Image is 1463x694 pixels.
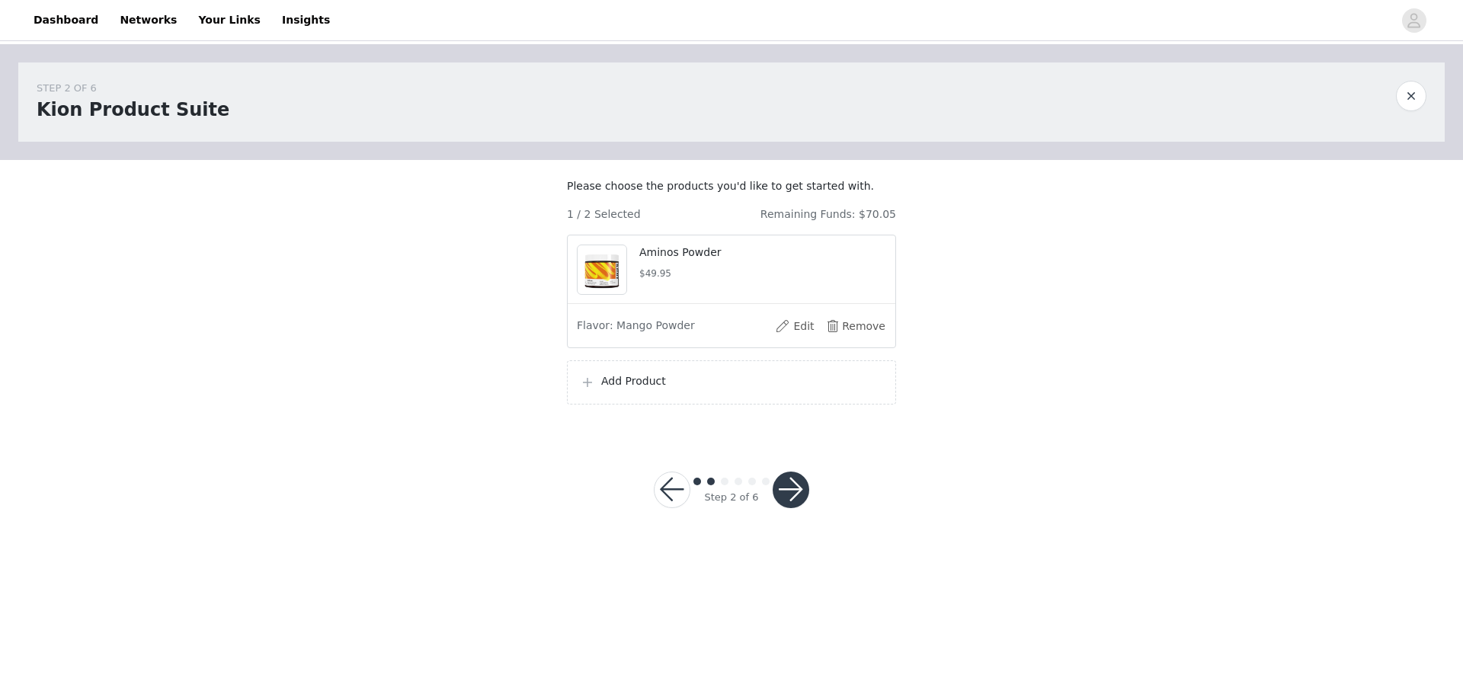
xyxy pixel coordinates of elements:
p: Add Product [601,373,883,389]
span: Flavor: Mango Powder [577,318,695,334]
p: Please choose the products you'd like to get started with. [567,178,896,194]
button: Remove [825,314,886,338]
a: Dashboard [24,3,107,37]
a: Networks [110,3,186,37]
button: Edit [764,314,825,338]
span: 1 / 2 Selected [567,206,641,222]
h5: $49.95 [639,267,886,280]
div: STEP 2 OF 6 [37,81,229,96]
span: Remaining Funds: $70.05 [760,206,896,222]
div: Step 2 of 6 [704,490,758,505]
div: avatar [1407,8,1421,33]
img: product image [578,245,626,294]
a: Your Links [189,3,270,37]
h1: Kion Product Suite [37,96,229,123]
a: Insights [273,3,339,37]
p: Aminos Powder [639,245,886,261]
